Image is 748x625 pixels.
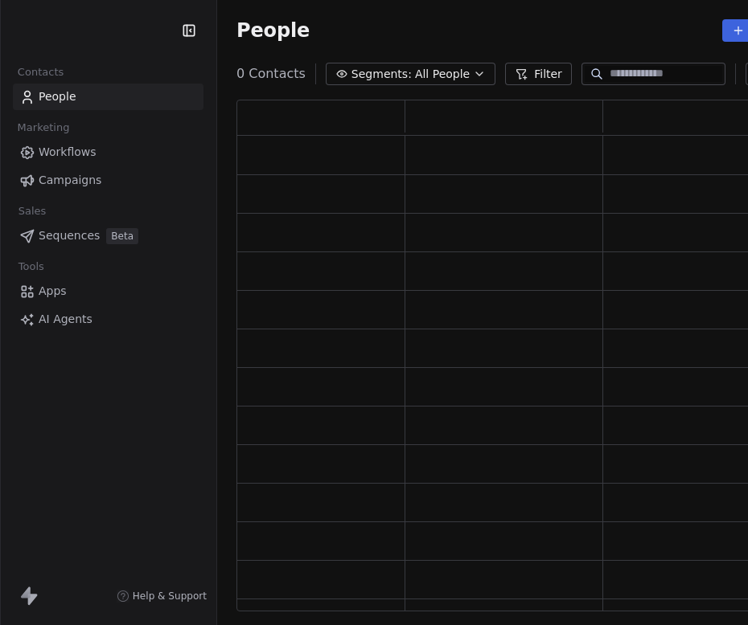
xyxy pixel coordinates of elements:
[39,227,100,244] span: Sequences
[10,60,71,84] span: Contacts
[351,66,412,83] span: Segments:
[39,144,97,161] span: Workflows
[236,64,306,84] span: 0 Contacts
[13,278,203,304] a: Apps
[415,66,470,83] span: All People
[13,84,203,110] a: People
[117,590,207,603] a: Help & Support
[11,199,53,223] span: Sales
[39,311,92,328] span: AI Agents
[10,116,76,140] span: Marketing
[236,18,310,43] span: People
[39,172,101,189] span: Campaigns
[13,223,203,249] a: SequencesBeta
[106,228,138,244] span: Beta
[13,139,203,165] a: Workflows
[505,63,572,85] button: Filter
[133,590,207,603] span: Help & Support
[11,255,51,279] span: Tools
[13,167,203,194] a: Campaigns
[39,283,67,300] span: Apps
[39,88,76,105] span: People
[13,306,203,333] a: AI Agents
